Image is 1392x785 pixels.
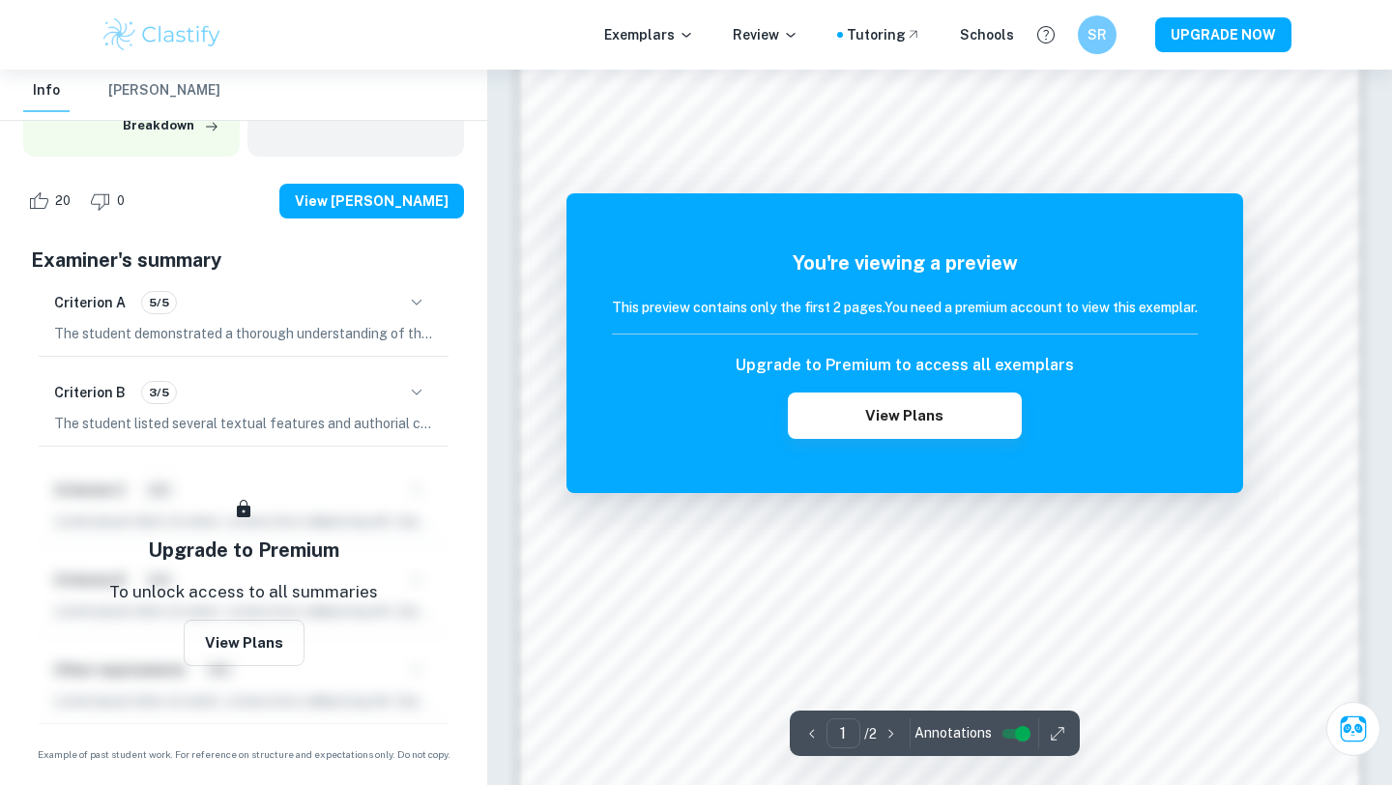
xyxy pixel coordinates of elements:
h6: Upgrade to Premium to access all exemplars [736,354,1074,377]
button: Help and Feedback [1029,18,1062,51]
p: The student demonstrated a thorough understanding of the literal meaning of the text by effective... [54,323,433,344]
p: The student listed several textual features and authorial choices from [PERSON_NAME] anthology, i... [54,413,433,434]
p: To unlock access to all summaries [109,580,378,605]
button: View [PERSON_NAME] [279,184,464,218]
h5: You're viewing a preview [612,248,1198,277]
button: Info [23,70,70,112]
button: SR [1078,15,1116,54]
span: 20 [44,191,81,211]
a: Tutoring [847,24,921,45]
p: Exemplars [604,24,694,45]
button: View Plans [788,392,1022,439]
h6: This preview contains only the first 2 pages. You need a premium account to view this exemplar. [612,297,1198,318]
p: / 2 [864,723,877,744]
h6: SR [1087,24,1109,45]
span: 5/5 [142,294,176,311]
a: Schools [960,24,1014,45]
button: View Plans [184,620,304,666]
span: Annotations [914,723,992,743]
span: Example of past student work. For reference on structure and expectations only. Do not copy. [23,747,464,762]
h5: Upgrade to Premium [148,536,339,565]
div: Like [23,186,81,217]
button: [PERSON_NAME] [108,70,220,112]
div: Dislike [85,186,135,217]
span: 3/5 [142,384,176,401]
span: 0 [106,191,135,211]
h6: Criterion B [54,382,126,403]
button: UPGRADE NOW [1155,17,1291,52]
h6: Criterion A [54,292,126,313]
button: Ask Clai [1326,702,1380,756]
h5: Examiner's summary [31,246,456,275]
button: Breakdown [118,111,224,140]
img: Clastify logo [101,15,223,54]
p: Review [733,24,798,45]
